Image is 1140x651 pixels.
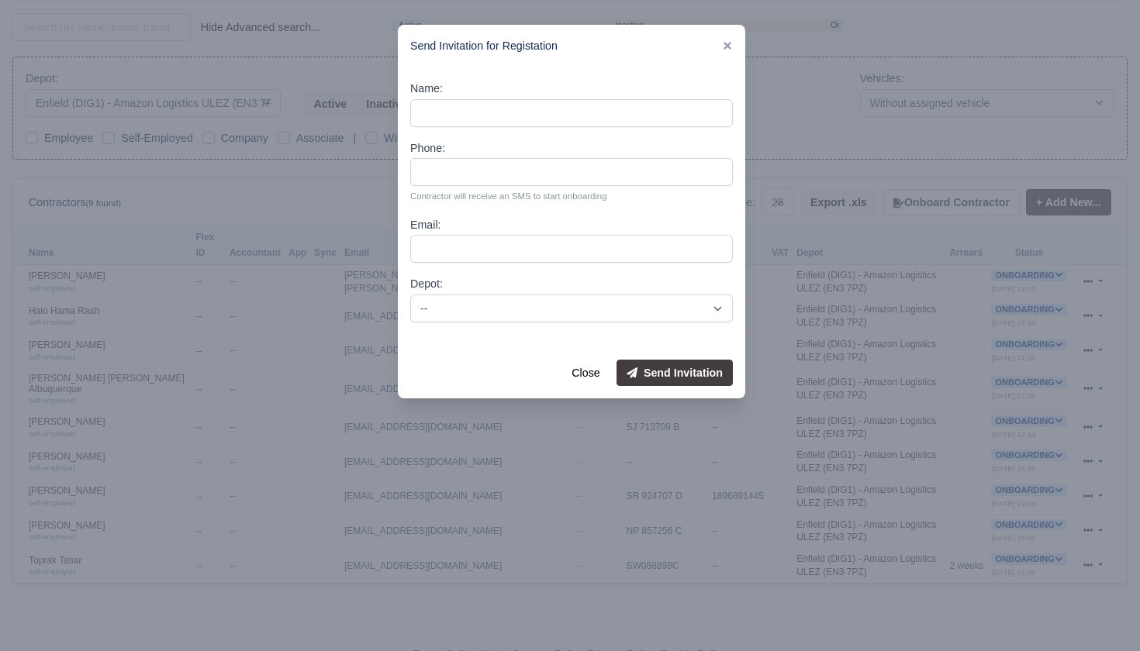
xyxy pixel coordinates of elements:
iframe: Chat Widget [1062,577,1140,651]
div: Send Invitation for Registation [398,25,745,67]
small: Contractor will receive an SMS to start onboarding [410,189,733,203]
label: Email: [410,216,441,234]
label: Phone: [410,139,445,157]
label: Name: [410,80,443,98]
button: Send Invitation [617,360,733,386]
button: Close [561,360,610,386]
label: Depot: [410,275,443,293]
